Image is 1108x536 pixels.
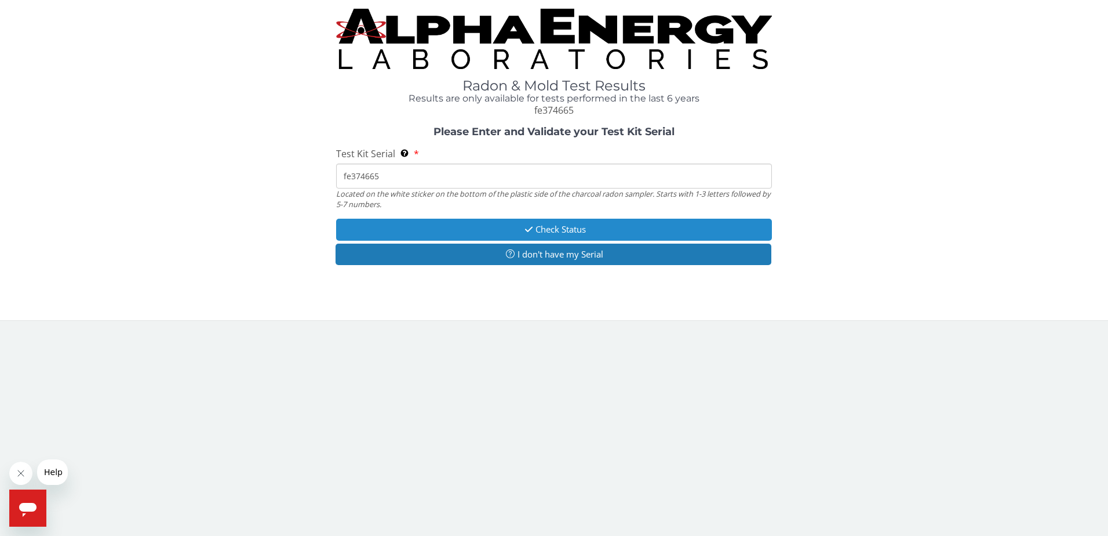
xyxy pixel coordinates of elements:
div: Located on the white sticker on the bottom of the plastic side of the charcoal radon sampler. Sta... [336,189,772,210]
h4: Results are only available for tests performed in the last 6 years [336,93,772,104]
button: Check Status [336,219,772,240]
button: I don't have my Serial [336,244,772,265]
iframe: Close message [9,462,32,485]
span: Test Kit Serial [336,147,395,160]
iframe: Message from company [37,459,68,485]
h1: Radon & Mold Test Results [336,78,772,93]
span: fe374665 [534,104,574,117]
strong: Please Enter and Validate your Test Kit Serial [433,125,675,138]
img: TightCrop.jpg [336,9,772,69]
iframe: Button to launch messaging window [9,490,46,527]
